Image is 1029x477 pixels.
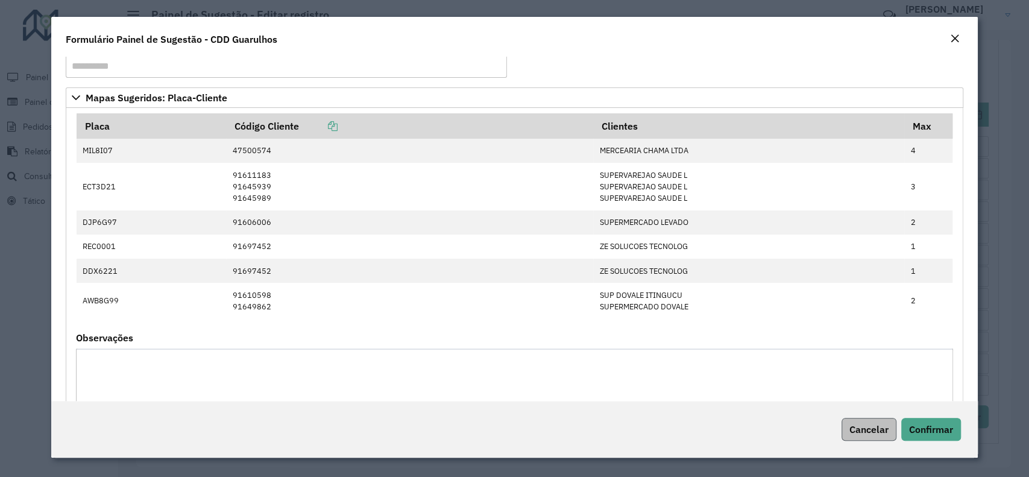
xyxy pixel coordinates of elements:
span: Mapas Sugeridos: Placa-Cliente [86,93,227,103]
td: MERCEARIA CHAMA LTDA [593,139,904,163]
td: ZE SOLUCOES TECNOLOG [593,235,904,259]
td: ZE SOLUCOES TECNOLOG [593,259,904,283]
td: MIL8I07 [77,139,227,163]
th: Max [904,113,952,139]
td: REC0001 [77,235,227,259]
td: SUP DOVALE ITINGUCU SUPERMERCADO DOVALE [593,283,904,318]
td: AWB8G99 [77,283,227,318]
div: Mapas Sugeridos: Placa-Cliente [66,108,963,466]
th: Clientes [593,113,904,139]
button: Cancelar [842,418,896,441]
th: Placa [77,113,227,139]
span: Cancelar [849,423,889,435]
button: Confirmar [901,418,961,441]
th: Código Cliente [226,113,593,139]
td: 91610598 91649862 [226,283,593,318]
td: DDX6221 [77,259,227,283]
a: Mapas Sugeridos: Placa-Cliente [66,87,963,108]
td: SUPERVAREJAO SAUDE L SUPERVAREJAO SAUDE L SUPERVAREJAO SAUDE L [593,163,904,210]
td: 1 [904,259,952,283]
td: 91697452 [226,259,593,283]
td: DJP6G97 [77,210,227,235]
td: 91697452 [226,235,593,259]
a: Copiar [299,120,338,132]
td: 4 [904,139,952,163]
td: 91611183 91645939 91645989 [226,163,593,210]
td: 3 [904,163,952,210]
td: SUPERMERCADO LEVADO [593,210,904,235]
span: Confirmar [909,423,953,435]
button: Close [946,31,963,47]
td: ECT3D21 [77,163,227,210]
td: 1 [904,235,952,259]
h4: Formulário Painel de Sugestão - CDD Guarulhos [66,32,277,46]
label: Observações [76,330,133,345]
td: 91606006 [226,210,593,235]
td: 2 [904,210,952,235]
td: 47500574 [226,139,593,163]
em: Fechar [950,34,960,43]
td: 2 [904,283,952,318]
